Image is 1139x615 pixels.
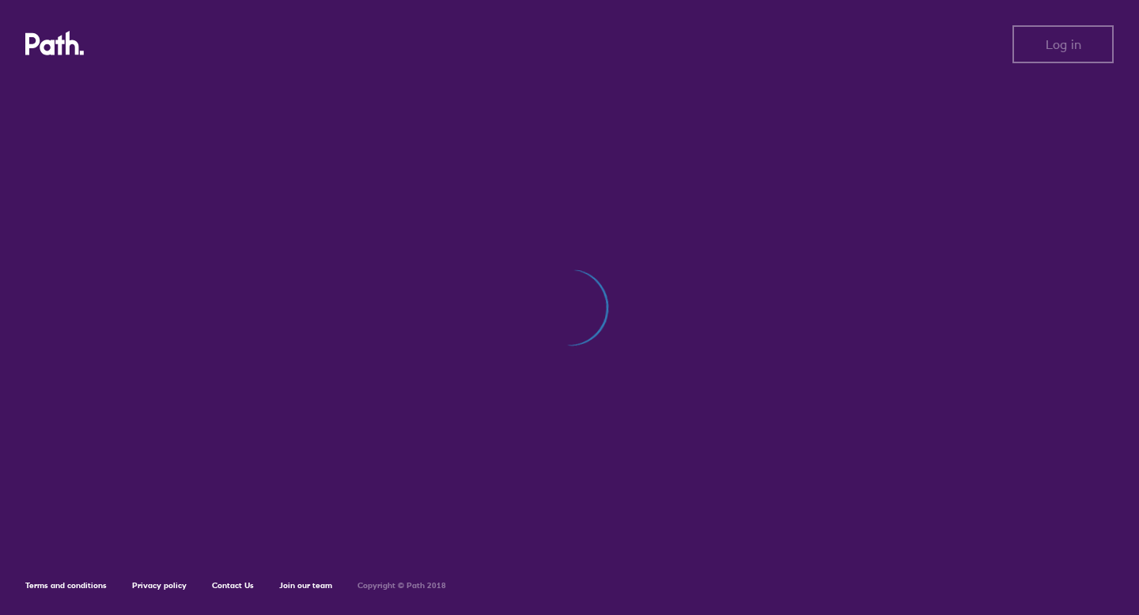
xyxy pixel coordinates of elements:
[358,581,446,590] h6: Copyright © Path 2018
[279,580,332,590] a: Join our team
[1012,25,1114,63] button: Log in
[25,580,107,590] a: Terms and conditions
[212,580,254,590] a: Contact Us
[132,580,187,590] a: Privacy policy
[1046,37,1081,51] span: Log in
